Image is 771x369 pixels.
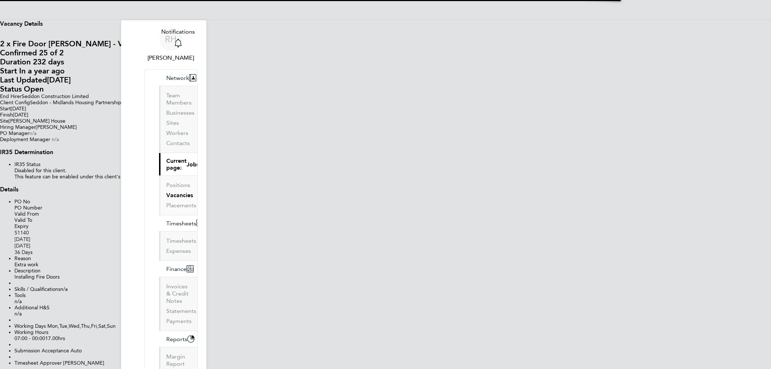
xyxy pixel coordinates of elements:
button: Network [159,70,202,86]
span: [PERSON_NAME] [36,124,77,130]
a: Team Members [166,92,192,106]
span: Reports [166,336,187,343]
button: Reports [159,331,200,347]
label: Timesheet Approver [14,360,62,366]
span: n/a [14,311,22,317]
span: n/a [52,136,59,143]
span: Seddon Construction Limited [22,93,89,99]
span: Mon, [47,323,59,329]
span: Extra work [14,262,38,268]
span: a year ago [28,66,65,75]
a: Workers [166,130,188,136]
span: Thu, [81,323,91,329]
a: Businesses [166,109,194,116]
span: n/a [29,130,37,136]
a: Sites [166,119,179,126]
span: Timesheets [166,220,196,227]
span: 17.00hrs [45,335,65,342]
p: Installing Fire Doors [14,274,771,280]
span: [DATE] [11,106,26,112]
span: n/a [60,286,68,292]
span: Jobs [187,161,199,168]
span: 25 of 2 [39,48,64,57]
a: Statements [166,307,196,314]
a: Payments [166,318,192,325]
span: Finance [166,266,187,272]
span: Network [166,75,189,81]
span: Tue, [59,323,69,329]
a: RH[PERSON_NAME] [144,27,198,62]
span: 36 Days [14,249,33,255]
span: S1140 [14,229,29,236]
a: Notifications [161,27,195,51]
div: This feature can be enabled under this client's configuration. [14,174,771,180]
span: [PERSON_NAME] [63,360,104,366]
label: Skills / Qualifications [14,286,60,292]
a: Placements [166,202,196,209]
a: Invoices & Credit Notes [166,283,189,304]
span: Seddon - Midlands Housing Partnerships [30,99,124,106]
span: Auto [70,348,82,354]
label: Working Days [14,323,46,329]
div: 07:00 - 00:00 [14,335,771,342]
label: Submission Acceptance [14,348,69,354]
span: [DATE] [14,236,30,242]
a: Vacancies [166,192,193,199]
div: Valid From [14,211,771,217]
a: Contacts [166,140,190,147]
span: [DATE] [47,75,71,84]
span: Current page: [166,157,187,171]
span: Notifications [161,27,195,36]
span: Wed, [69,323,81,329]
label: Additional H&S [14,305,50,311]
span: [PERSON_NAME] House [9,118,65,124]
span: Fri, [91,323,98,329]
label: IR35 Status [14,161,40,167]
span: Open [24,84,44,93]
span: [DATE] [14,242,30,249]
span: Roxanne Hayes [144,54,198,62]
div: PO Number [14,205,771,211]
span: Sun [107,323,116,329]
span: [DATE] [13,112,28,118]
span: Sat, [98,323,107,329]
span: Disabled for this client. [14,167,67,174]
button: Current page:Jobs [159,153,212,175]
label: Tools [14,292,26,298]
span: n/a [14,298,22,305]
a: Positions [166,182,190,188]
label: Description [14,268,40,274]
a: Timesheets [166,237,196,244]
div: Expiry [14,223,771,229]
span: 232 days [33,57,64,66]
label: PO No [14,199,30,205]
button: Timesheets [159,215,209,231]
div: Valid To [14,217,771,223]
div: Current page:Jobs [159,175,197,215]
label: Reason [14,255,31,262]
a: Expenses [166,247,191,254]
a: Margin Report [166,353,185,367]
label: Working Hours [14,329,48,335]
button: Finance [159,261,200,277]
